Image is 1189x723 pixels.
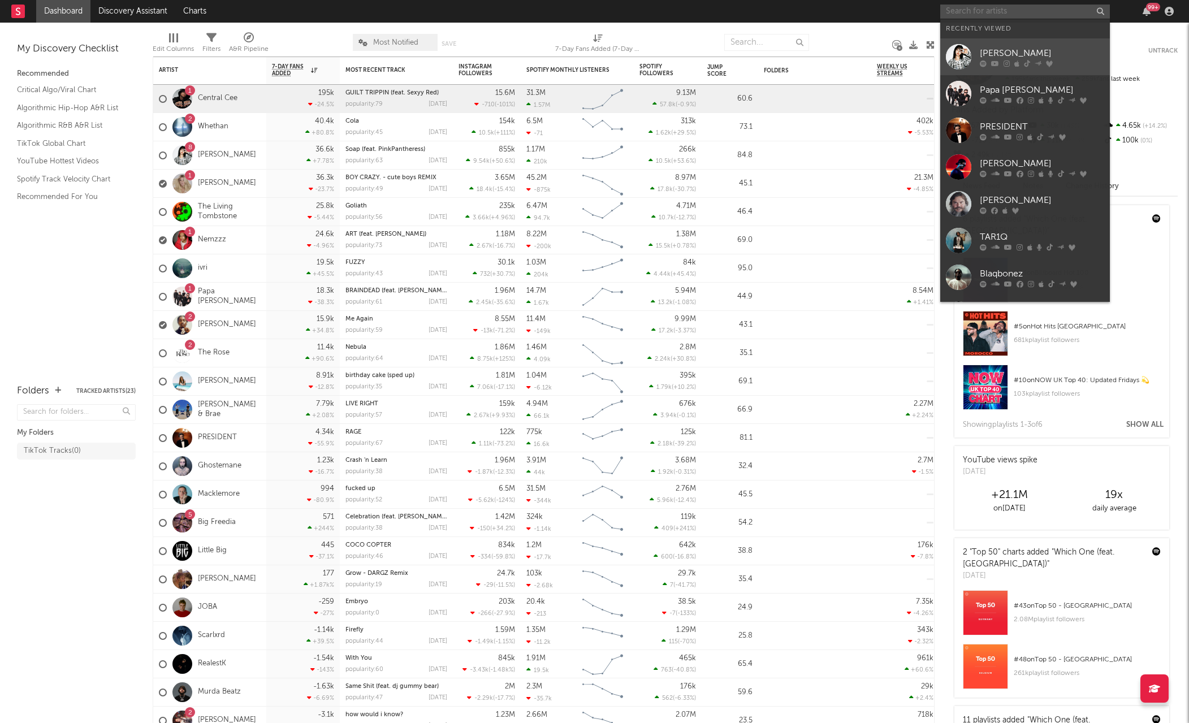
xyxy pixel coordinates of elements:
a: #5onHot Hits [GEOGRAPHIC_DATA]681kplaylist followers [954,311,1169,365]
span: 10.5k [656,158,671,164]
div: 11.4M [526,315,546,323]
a: Macklemore [198,490,240,499]
div: Instagram Followers [459,63,498,77]
span: +30.7 % [492,271,513,278]
div: 313k [681,118,696,125]
div: Cola [345,118,447,124]
div: 5.94M [675,287,696,295]
span: +125 % [495,356,513,362]
div: ( ) [469,242,515,249]
span: -15.4 % [494,187,513,193]
a: Me Again [345,316,373,322]
div: TAR1Q [980,230,1104,244]
div: Folders [764,67,849,74]
svg: Chart title [577,339,628,367]
div: popularity: 49 [345,186,383,192]
div: 8.22M [526,231,547,238]
a: Recommended For You [17,191,124,203]
div: 402k [916,118,933,125]
a: LIVE RIGHT [345,401,378,407]
a: FUZZY [345,259,365,266]
div: 21.3M [914,174,933,181]
button: Untrack [1148,45,1178,57]
a: how would i know? [345,712,403,718]
div: ( ) [647,355,696,362]
span: +29.5 % [673,130,694,136]
div: Papa [PERSON_NAME] [980,83,1104,97]
span: -71.2 % [495,328,513,334]
div: 14.7M [526,287,546,295]
div: -5.53 % [908,129,933,136]
div: 1.17M [526,146,545,153]
a: Critical Algo/Viral Chart [17,84,124,96]
div: [PERSON_NAME] [980,46,1104,60]
div: 1.96M [495,287,515,295]
button: Filter by Weekly US Streams [922,64,933,76]
span: -16.7 % [494,243,513,249]
div: 6.47M [526,202,547,210]
span: 18.4k [477,187,492,193]
a: Papa [PERSON_NAME] [940,75,1110,112]
span: 2.67k [477,243,492,249]
div: 1.38M [676,231,696,238]
a: BOY CRAZY. - cute boys REMIX [345,175,436,181]
div: [DATE] [429,186,447,192]
span: +50.6 % [491,158,513,164]
div: ( ) [648,129,696,136]
div: 84.8 [707,149,753,162]
a: #43onTop 50 - [GEOGRAPHIC_DATA]2.08Mplaylist followers [954,590,1169,644]
svg: Chart title [577,254,628,283]
span: 15.5k [656,243,671,249]
span: 13.2k [658,300,673,306]
a: [PERSON_NAME] [940,185,1110,222]
div: +34.8 % [306,327,334,334]
div: 8.55M [495,315,515,323]
div: 25.8k [316,202,334,210]
div: 4.09k [526,356,551,363]
div: 103k playlist followers [1014,387,1161,401]
a: [PERSON_NAME] [940,38,1110,75]
a: JOBA [198,603,217,612]
a: The Living Tombstone [198,202,261,222]
div: [DATE] [429,158,447,164]
div: 261k playlist followers [1014,666,1161,680]
div: # 48 on Top 50 - [GEOGRAPHIC_DATA] [1014,653,1161,666]
a: TikTok Tracks(0) [17,443,136,460]
a: Murda Beatz [198,687,241,697]
a: #48onTop 50 - [GEOGRAPHIC_DATA]261kplaylist followers [954,644,1169,698]
a: Blaqbonez [940,259,1110,296]
svg: Chart title [577,170,628,198]
div: Goliath [345,203,447,209]
div: -4.85 % [907,185,933,193]
span: +4.96 % [491,215,513,221]
div: A&R Pipeline [229,28,269,61]
span: -12.7 % [676,215,694,221]
a: BRAINDEAD (feat. [PERSON_NAME]) [345,288,449,294]
div: popularity: 63 [345,158,383,164]
div: popularity: 79 [345,101,383,107]
div: ( ) [469,185,515,193]
div: 1.46M [526,344,547,351]
div: 9.99M [675,315,696,323]
span: 9.54k [473,158,490,164]
div: 100k [1102,133,1178,148]
div: +80.8 % [305,129,334,136]
div: 235k [499,202,515,210]
span: -13k [481,328,493,334]
div: 84k [683,259,696,266]
div: 35.1 [707,347,753,360]
a: [PERSON_NAME] [198,150,256,160]
div: 73.1 [707,120,753,134]
div: ( ) [472,129,515,136]
button: Filter by Artist [249,64,261,76]
div: Spotify Followers [639,63,679,77]
div: # 43 on Top 50 - [GEOGRAPHIC_DATA] [1014,599,1161,613]
a: Algorithmic R&B A&R List [17,119,124,132]
span: -101 % [496,102,513,108]
div: 99 + [1146,3,1160,11]
div: 3.65M [495,174,515,181]
div: TikTok Tracks ( 0 ) [24,444,81,458]
div: -38.3 % [308,298,334,306]
div: 94.7k [526,214,550,222]
svg: Chart title [577,311,628,339]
